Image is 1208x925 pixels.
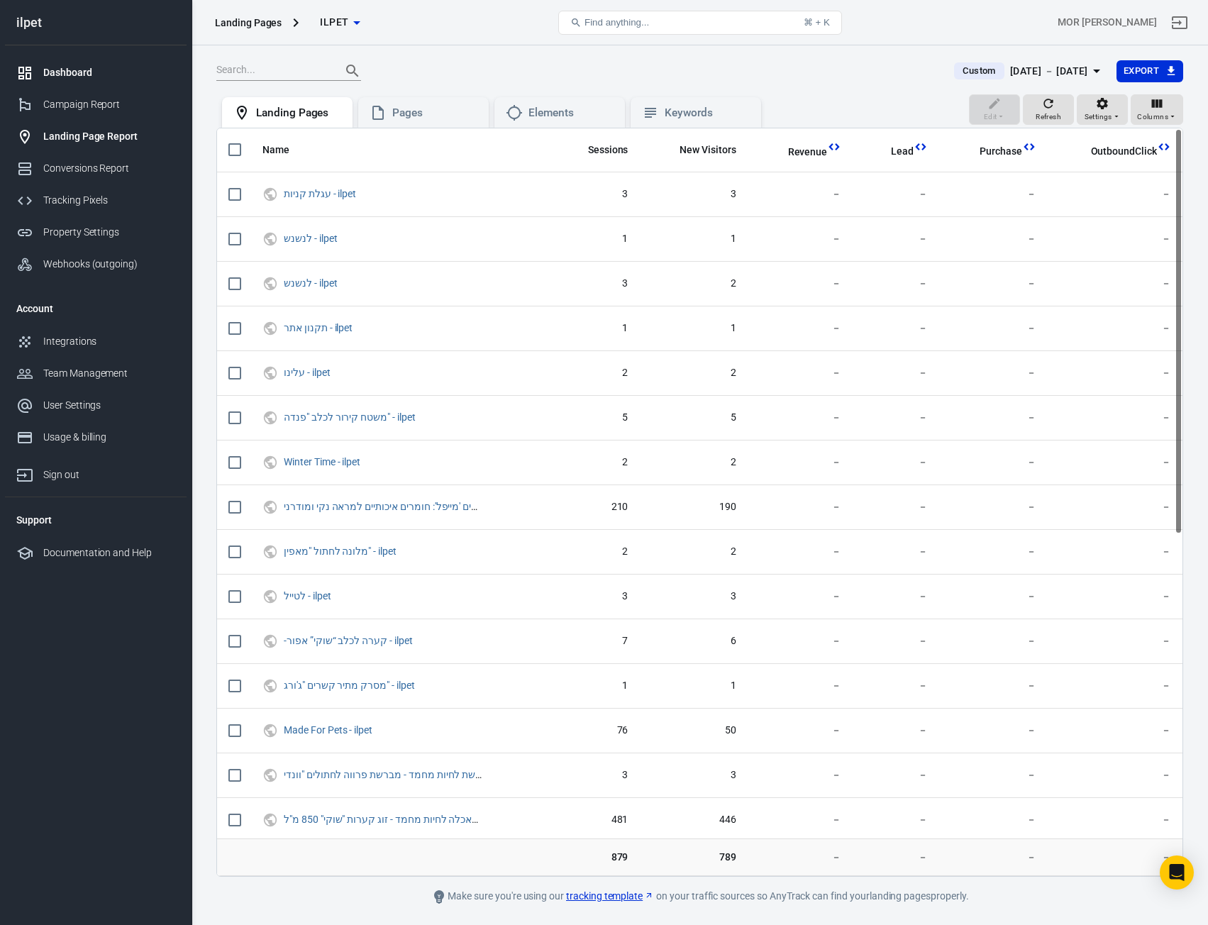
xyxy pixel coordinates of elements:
span: 879 [560,850,628,864]
span: 2 [650,366,736,380]
svg: UTM & Web Traffic [262,454,278,471]
span: － [951,366,1036,380]
span: － [864,366,928,380]
span: Name [262,143,289,157]
span: － [1059,589,1171,604]
a: Campaign Report [5,89,187,121]
span: Total revenue calculated by AnyTrack. [788,143,828,160]
a: Team Management [5,358,187,389]
span: － [759,187,841,201]
span: － [1059,634,1171,648]
span: － [1059,187,1171,201]
span: Total revenue calculated by AnyTrack. [770,143,828,160]
span: － [759,500,841,514]
a: Made For Pets - ilpet [284,724,372,736]
a: tracking template [566,889,654,904]
span: － [759,366,841,380]
span: － [864,589,928,604]
span: Find anything... [584,17,649,28]
span: － [759,411,841,425]
a: Sign out [1163,6,1197,40]
span: Revenue [788,145,828,160]
span: Custom [957,64,1001,78]
span: New Visitors [680,143,736,157]
svg: This column is calculated from AnyTrack real-time data [1157,140,1171,154]
span: － [759,455,841,470]
span: － [1059,232,1171,246]
a: תקנון אתר - ilpet [284,322,353,333]
span: Refresh [1036,111,1061,123]
span: Purchase [980,145,1022,159]
span: － [1059,277,1171,291]
div: Integrations [43,334,175,349]
span: 789 [650,850,736,864]
svg: UTM & Web Traffic [262,722,278,739]
span: Columns [1137,111,1168,123]
span: － [864,321,928,336]
button: Settings [1077,94,1128,126]
div: [DATE] － [DATE] [1010,62,1088,80]
a: Webhooks (outgoing) [5,248,187,280]
span: 3 [560,589,628,604]
span: － [759,850,841,864]
span: 3 [560,187,628,201]
span: － [1059,411,1171,425]
span: － [951,277,1036,291]
span: 3 [650,589,736,604]
button: ilpet [304,9,375,35]
svg: UTM & Web Traffic [262,365,278,382]
span: － [864,277,928,291]
svg: This column is calculated from AnyTrack real-time data [827,140,841,154]
div: Dashboard [43,65,175,80]
a: לטייל - ilpet [284,590,331,602]
a: מסרק מתיר קשרים "ג'ורג" - ilpet [284,680,415,691]
span: － [951,545,1036,559]
span: － [759,634,841,648]
span: － [759,232,841,246]
svg: UTM & Web Traffic [262,320,278,337]
span: OutboundClick [1091,145,1157,159]
a: -קערה לכלב “שוקי” אפור - ilpet [284,635,413,646]
div: ⌘ + K [804,17,830,28]
span: － [1059,500,1171,514]
span: － [759,768,841,782]
svg: UTM & Web Traffic [262,588,278,605]
span: Lead [872,145,914,159]
span: 3 [650,187,736,201]
a: User Settings [5,389,187,421]
span: 7 [560,634,628,648]
span: － [864,813,928,827]
div: Team Management [43,366,175,381]
div: Keywords [665,106,750,121]
span: － [1059,321,1171,336]
a: עגלת קניות - ilpet [284,188,356,199]
span: － [951,321,1036,336]
span: － [759,589,841,604]
span: － [951,232,1036,246]
div: scrollable content [217,128,1182,876]
span: － [759,813,841,827]
span: － [951,187,1036,201]
span: － [951,768,1036,782]
span: 50 [650,724,736,738]
span: － [864,679,928,693]
div: Pages [392,106,477,121]
button: Search [336,54,370,88]
span: 3 [560,768,628,782]
a: Tracking Pixels [5,184,187,216]
span: 1 [650,679,736,693]
div: Landing Pages [256,106,341,121]
li: Account [5,292,187,326]
span: 2 [650,277,736,291]
span: － [1059,813,1171,827]
span: 1 [650,232,736,246]
span: 6 [650,634,736,648]
span: 3 [560,277,628,291]
a: מלונה לחתול "מאפין" - ilpet [284,545,397,557]
span: 5 [560,411,628,425]
svg: This column is calculated from AnyTrack real-time data [1022,140,1036,154]
span: － [1059,545,1171,559]
span: － [951,455,1036,470]
span: － [759,321,841,336]
div: Webhooks (outgoing) [43,257,175,272]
